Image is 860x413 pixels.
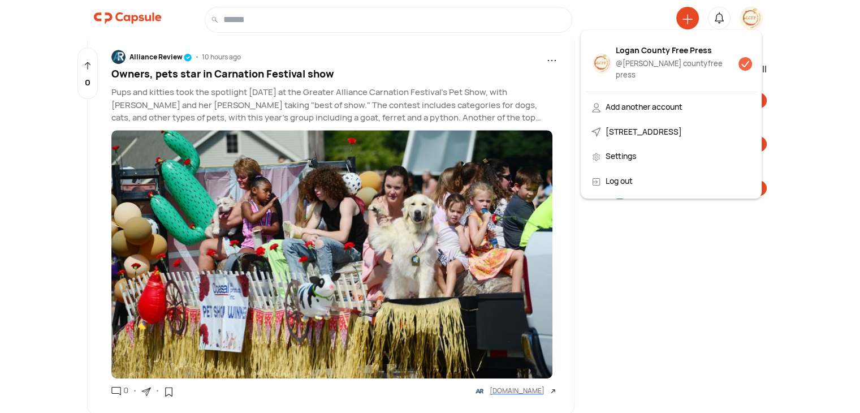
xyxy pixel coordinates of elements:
div: 10 hours ago [202,52,241,62]
img: resizeImage [593,54,611,74]
a: [DOMAIN_NAME] [474,385,557,397]
img: resizeImage [740,7,763,30]
div: Add another account [586,94,757,119]
p: 0 [85,76,90,89]
span: Owners, pets star in Carnation Festival show [111,67,334,80]
div: Settings [586,144,757,169]
div: @ [PERSON_NAME] countyfree press [616,58,738,80]
img: accountSelect.svg [738,57,752,71]
div: 0 [121,384,128,397]
div: Logan County Free Press [616,44,738,56]
div: [STREET_ADDRESS] [586,119,757,144]
span: ... [547,48,557,65]
p: Pups and kitties took the spotlight [DATE] at the Greater Alliance Carnation Festival's Pet Show,... [111,86,558,124]
img: favicons [474,385,485,397]
img: resizeImage [111,130,553,378]
img: logo [94,7,162,29]
img: tick [184,53,192,62]
div: Alliance Review [129,52,192,62]
img: resizeImage [111,50,126,64]
div: Log out [586,169,757,193]
a: logo [94,7,162,33]
div: [DOMAIN_NAME] [490,386,544,396]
